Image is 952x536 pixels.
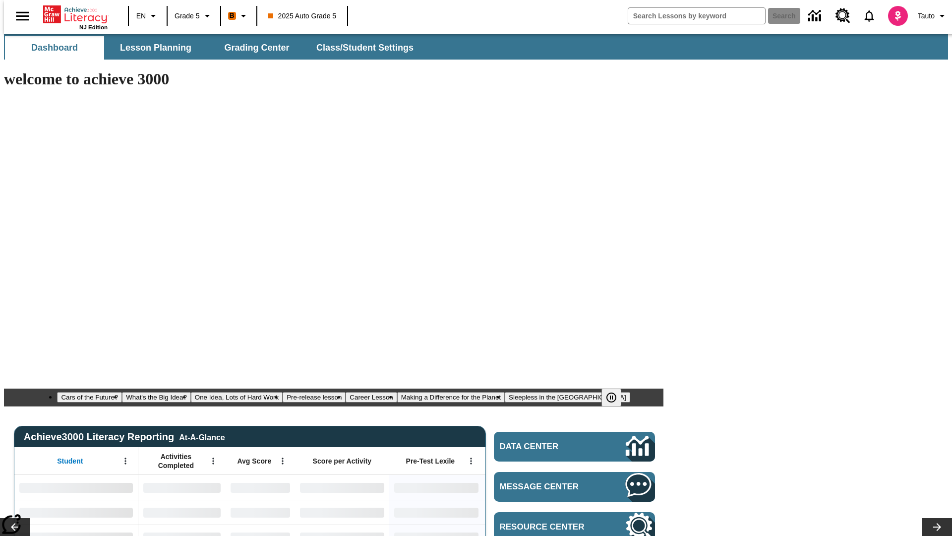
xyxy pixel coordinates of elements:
[106,36,205,60] button: Lesson Planning
[143,452,209,470] span: Activities Completed
[226,475,295,500] div: No Data,
[464,454,478,469] button: Open Menu
[500,482,596,492] span: Message Center
[601,389,621,406] button: Pause
[179,431,225,442] div: At-A-Glance
[43,3,108,30] div: Home
[226,500,295,525] div: No Data,
[237,457,271,466] span: Avg Score
[4,70,663,88] h1: welcome to achieve 3000
[406,457,455,466] span: Pre-Test Lexile
[224,7,253,25] button: Boost Class color is orange. Change class color
[132,7,164,25] button: Language: EN, Select a language
[8,1,37,31] button: Open side menu
[830,2,856,29] a: Resource Center, Will open in new tab
[207,36,306,60] button: Grading Center
[31,42,78,54] span: Dashboard
[283,392,346,402] button: Slide 4 Pre-release lesson
[802,2,830,30] a: Data Center
[206,454,221,469] button: Open Menu
[171,7,217,25] button: Grade: Grade 5, Select a grade
[601,389,631,406] div: Pause
[230,9,235,22] span: B
[43,4,108,24] a: Home
[914,7,952,25] button: Profile/Settings
[118,454,133,469] button: Open Menu
[882,3,914,29] button: Select a new avatar
[313,457,372,466] span: Score per Activity
[505,392,630,402] button: Slide 7 Sleepless in the Animal Kingdom
[138,500,226,525] div: No Data,
[494,432,655,462] a: Data Center
[191,392,283,402] button: Slide 3 One Idea, Lots of Hard Work
[275,454,290,469] button: Open Menu
[500,442,593,452] span: Data Center
[122,392,191,402] button: Slide 2 What's the Big Idea?
[500,522,596,532] span: Resource Center
[57,392,122,402] button: Slide 1 Cars of the Future?
[397,392,505,402] button: Slide 6 Making a Difference for the Planet
[175,11,200,21] span: Grade 5
[494,472,655,502] a: Message Center
[888,6,908,26] img: avatar image
[120,42,191,54] span: Lesson Planning
[224,42,289,54] span: Grading Center
[316,42,414,54] span: Class/Student Settings
[4,36,422,60] div: SubNavbar
[138,475,226,500] div: No Data,
[4,34,948,60] div: SubNavbar
[57,457,83,466] span: Student
[79,24,108,30] span: NJ Edition
[268,11,337,21] span: 2025 Auto Grade 5
[346,392,397,402] button: Slide 5 Career Lesson
[24,431,225,443] span: Achieve3000 Literacy Reporting
[922,518,952,536] button: Lesson carousel, Next
[5,36,104,60] button: Dashboard
[136,11,146,21] span: EN
[918,11,935,21] span: Tauto
[308,36,421,60] button: Class/Student Settings
[856,3,882,29] a: Notifications
[628,8,765,24] input: search field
